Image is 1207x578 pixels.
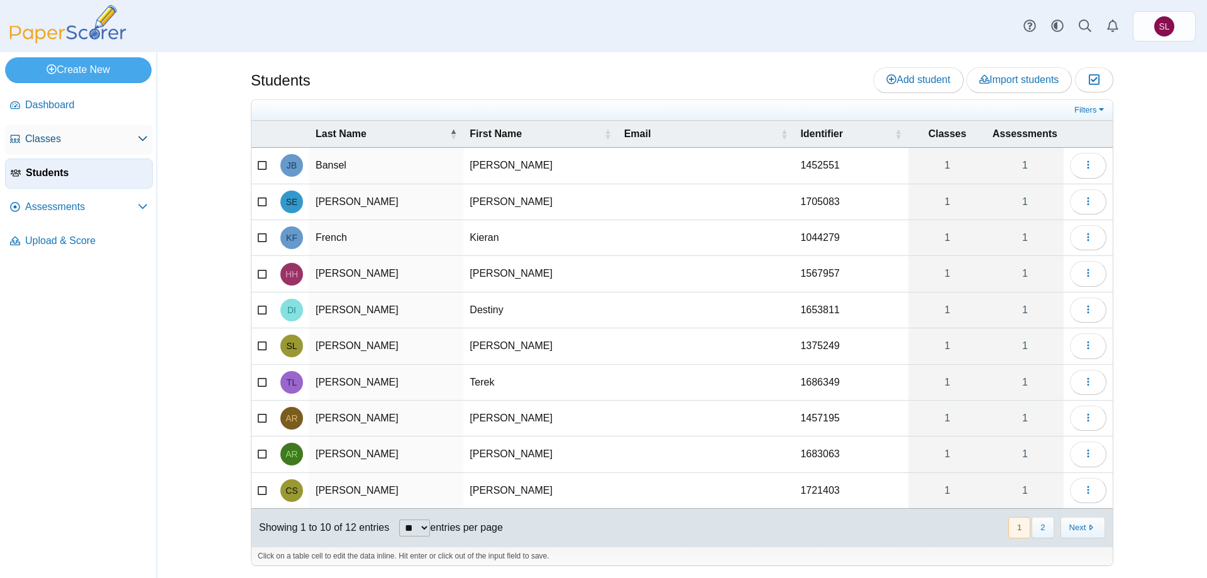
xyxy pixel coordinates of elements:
span: Adele Rozier [285,450,297,459]
td: [PERSON_NAME] [463,148,617,184]
td: [PERSON_NAME] [309,365,463,401]
span: Ali Roberston [285,414,297,423]
td: 1683063 [794,436,908,472]
td: [PERSON_NAME] [463,436,617,472]
a: 1 [986,220,1064,255]
td: [PERSON_NAME] [309,328,463,364]
a: PaperScorer [5,35,131,45]
td: Terek [463,365,617,401]
a: Assessments [5,192,153,223]
span: Haley Hord [285,270,298,279]
span: First Name [470,127,601,141]
a: 1 [986,401,1064,436]
td: [PERSON_NAME] [463,473,617,509]
span: Last Name [316,127,447,141]
a: 1 [986,256,1064,291]
span: Sharon Lafferty [1154,16,1174,36]
a: 1 [908,401,986,436]
td: 1457195 [794,401,908,436]
span: Identifier [800,127,892,141]
span: Email : Activate to sort [780,128,788,140]
a: 1 [986,292,1064,328]
td: [PERSON_NAME] [463,328,617,364]
td: [PERSON_NAME] [309,256,463,292]
img: PaperScorer [5,5,131,43]
a: 1 [908,436,986,472]
a: Create New [5,57,152,82]
a: 1 [986,436,1064,472]
span: Assessments [25,200,138,214]
a: Dashboard [5,91,153,121]
td: 1721403 [794,473,908,509]
a: Alerts [1099,13,1127,40]
a: Students [5,158,153,189]
td: Kieran [463,220,617,256]
span: Students [26,166,147,180]
span: First Name : Activate to sort [604,128,612,140]
span: Sarah Eisner [286,197,298,206]
a: Classes [5,125,153,155]
a: 1 [908,292,986,328]
span: Chad Shillito [285,486,297,495]
td: [PERSON_NAME] [309,436,463,472]
a: 1 [908,148,986,183]
button: 2 [1032,517,1054,538]
a: Sharon Lafferty [1133,11,1196,42]
span: Classes [25,132,138,146]
label: entries per page [430,522,503,533]
a: Filters [1071,104,1110,116]
a: 1 [986,328,1064,364]
h1: Students [251,70,311,91]
a: 1 [986,365,1064,400]
a: 1 [986,184,1064,220]
span: Kieran French [286,233,297,242]
span: Terek Liles [287,378,297,387]
a: 1 [908,220,986,255]
a: 1 [908,256,986,291]
span: Email [624,127,778,141]
div: Click on a table cell to edit the data inline. Hit enter or click out of the input field to save. [251,547,1113,565]
td: 1705083 [794,184,908,220]
span: Classes [915,127,980,141]
td: 1375249 [794,328,908,364]
a: 1 [986,148,1064,183]
td: Bansel [309,148,463,184]
td: French [309,220,463,256]
button: Next [1061,517,1105,538]
td: 1044279 [794,220,908,256]
span: Import students [979,74,1059,85]
td: 1452551 [794,148,908,184]
td: 1653811 [794,292,908,328]
span: Assessments [993,127,1057,141]
span: Last Name : Activate to invert sorting [449,128,457,140]
a: Upload & Score [5,226,153,257]
span: Jackson Bansel [287,161,297,170]
td: [PERSON_NAME] [309,292,463,328]
span: Upload & Score [25,234,148,248]
a: Import students [966,67,1072,92]
a: Add student [873,67,963,92]
a: 1 [908,328,986,364]
div: Showing 1 to 10 of 12 entries [251,509,389,547]
a: 1 [908,365,986,400]
td: [PERSON_NAME] [309,401,463,436]
td: Destiny [463,292,617,328]
span: Sharon Lafferty [1159,22,1169,31]
button: 1 [1008,517,1030,538]
nav: pagination [1007,517,1105,538]
span: Destiny Iverson [287,306,296,314]
td: [PERSON_NAME] [309,473,463,509]
td: [PERSON_NAME] [463,401,617,436]
td: 1686349 [794,365,908,401]
span: Sam Lee [286,342,297,350]
a: 1 [986,473,1064,508]
a: 1 [908,473,986,508]
a: 1 [908,184,986,220]
td: [PERSON_NAME] [463,184,617,220]
td: [PERSON_NAME] [463,256,617,292]
span: Add student [886,74,950,85]
span: Dashboard [25,98,148,112]
td: [PERSON_NAME] [309,184,463,220]
td: 1567957 [794,256,908,292]
span: Identifier : Activate to sort [895,128,902,140]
